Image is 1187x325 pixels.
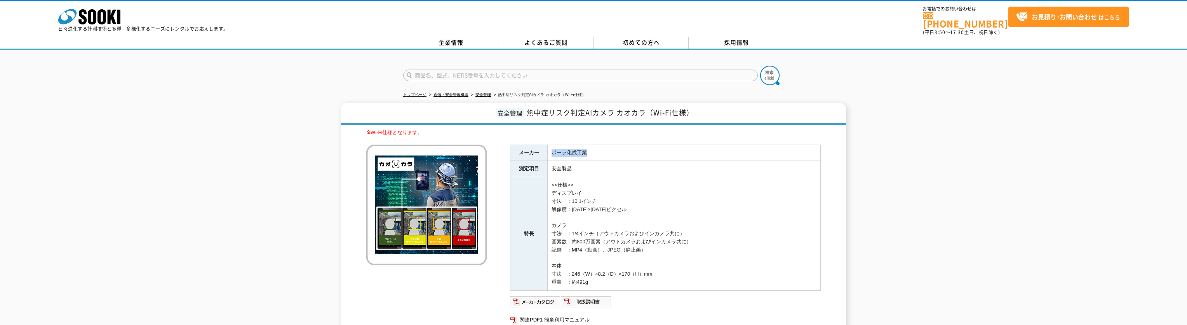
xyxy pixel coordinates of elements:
th: 特長 [510,177,548,290]
img: メーカーカタログ [510,295,561,308]
a: メーカーカタログ [510,301,561,306]
li: 熱中症リスク判定AIカメラ カオカラ（Wi-Fi仕様） [492,91,586,99]
span: 初めての方へ [623,38,660,47]
span: 安全管理 [496,108,524,117]
a: 関連PDF1 簡単利用マニュアル [510,315,821,325]
span: (平日 ～ 土日、祝日除く) [923,29,1000,36]
input: 商品名、型式、NETIS番号を入力してください [403,70,758,81]
a: トップページ [403,93,426,97]
td: ポーラ化成工業 [548,145,821,161]
th: 測定項目 [510,161,548,177]
p: 日々進化する計測技術と多種・多様化するニーズにレンタルでお応えします。 [58,26,228,31]
img: 取扱説明書 [561,295,612,308]
a: 安全管理 [475,93,491,97]
span: はこちら [1016,11,1120,23]
a: よくあるご質問 [498,37,593,49]
span: 17:30 [950,29,964,36]
span: お電話でのお問い合わせは [923,7,1008,11]
strong: お見積り･お問い合わせ [1032,12,1097,21]
span: 熱中症リスク判定AIカメラ カオカラ（Wi-Fi仕様） [526,107,694,118]
td: 安全製品 [548,161,821,177]
a: 初めての方へ [593,37,689,49]
td: <<仕様>> ディスプレイ 寸法 ：10.1インチ 解像度：[DATE]×[DATE]ピクセル カメラ 寸法 ：1/4インチ（アウトカメラおよびインカメラ共に） 画素数：約800万画素（アウトカ... [548,177,821,290]
p: ※Wi-Fi仕様となります。 [366,129,821,137]
a: [PHONE_NUMBER] [923,12,1008,28]
a: お見積り･お問い合わせはこちら [1008,7,1129,27]
a: 採用情報 [689,37,784,49]
a: 企業情報 [403,37,498,49]
img: btn_search.png [760,66,780,85]
a: 通信・安全管理機器 [433,93,468,97]
th: メーカー [510,145,548,161]
img: 熱中症リスク判定AIカメラ カオカラ（Wi-Fi仕様） [366,145,487,265]
a: 取扱説明書 [561,301,612,306]
span: 8:50 [935,29,945,36]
